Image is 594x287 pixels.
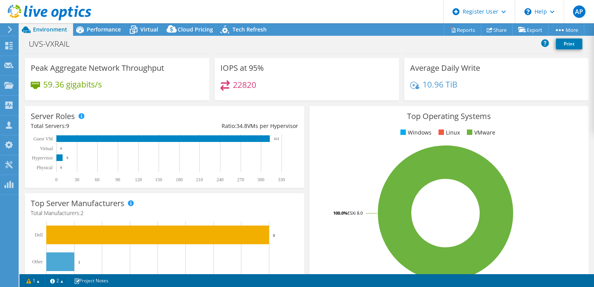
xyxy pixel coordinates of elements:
a: 2 [45,276,69,285]
text: 300 [257,177,264,182]
h3: Top Operating Systems [315,112,583,121]
text: 0 [55,177,58,182]
text: 9 [66,156,68,160]
span: 9 [66,122,69,129]
text: 210 [196,177,203,182]
span: 2 [80,209,84,217]
text: Other [32,259,43,264]
text: 330 [278,177,285,182]
text: Guest VM [33,136,53,142]
text: Physical [37,165,52,170]
text: 0 [60,147,62,150]
h4: 22820 [233,80,256,89]
span: Environment [33,26,67,33]
a: Share [481,24,513,36]
text: 30 [75,177,79,182]
a: Export [512,24,549,36]
text: 1 [78,260,80,264]
h3: Peak Aggregate Network Throughput [31,64,164,72]
div: Ratio: VMs per Hypervisor [164,122,298,130]
li: Windows [398,128,432,137]
h1: UVS-VXRAIL [25,40,82,48]
text: 180 [176,177,183,182]
span: Virtual [140,26,158,33]
text: 150 [155,177,162,182]
text: 90 [115,177,120,182]
text: 8 [273,233,275,238]
h3: IOPS at 95% [220,64,264,72]
span: Cloud Pricing [178,26,213,33]
text: 0 [60,166,62,170]
div: Total Servers: [31,122,164,130]
text: Virtual [40,146,53,151]
h3: Average Daily Write [410,64,480,72]
li: Linux [437,128,460,137]
text: 313 [274,137,279,141]
text: Hypervisor [32,155,53,161]
li: VMware [465,128,495,137]
a: Print [556,38,582,49]
svg: \n [524,8,531,15]
tspan: ESXi 8.0 [348,210,363,216]
text: Dell [35,232,43,238]
a: More [548,24,584,36]
h4: Total Manufacturers: [31,209,298,217]
text: 270 [237,177,244,182]
span: Performance [87,26,121,33]
a: Project Notes [68,276,114,285]
a: 1 [21,276,45,285]
text: 240 [217,177,224,182]
h4: 10.96 TiB [423,80,458,89]
text: 120 [135,177,142,182]
span: AP [573,5,585,18]
text: 60 [95,177,100,182]
h3: Server Roles [31,112,75,121]
h4: 59.36 gigabits/s [43,80,102,89]
tspan: 100.0% [333,210,348,216]
a: Reports [444,24,481,36]
span: Tech Refresh [232,26,267,33]
h3: Top Server Manufacturers [31,199,124,208]
span: 34.8 [236,122,247,129]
